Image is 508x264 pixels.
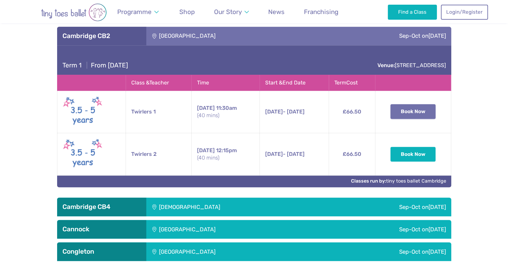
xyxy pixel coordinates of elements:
[429,226,446,233] span: [DATE]
[329,91,375,133] td: £66.50
[197,154,254,162] small: (40 mins)
[20,3,127,21] img: tiny toes ballet
[429,248,446,255] span: [DATE]
[197,112,254,119] small: (40 mins)
[351,178,386,184] strong: Classes run by:
[146,27,319,45] div: [GEOGRAPHIC_DATA]
[390,104,436,119] button: Book Now
[62,61,128,69] h4: From [DATE]
[323,198,451,216] div: Sep-Oct on
[146,220,319,239] div: [GEOGRAPHIC_DATA]
[260,75,329,90] th: Start & End Date
[304,8,338,16] span: Franchising
[126,133,191,176] td: Twirlers 2
[319,220,451,239] div: Sep-Oct on
[62,61,81,69] span: Term 1
[62,32,141,40] h3: Cambridge CB2
[63,95,103,129] img: Twirlers New (May 2025)
[117,8,152,16] span: Programme
[268,8,285,16] span: News
[265,108,305,115] span: - [DATE]
[441,5,488,19] a: Login/Register
[429,204,446,210] span: [DATE]
[197,105,215,111] span: [DATE]
[429,32,446,39] span: [DATE]
[214,8,242,16] span: Our Story
[329,133,375,176] td: £66.50
[265,4,288,20] a: News
[62,225,141,233] h3: Cannock
[377,62,395,68] strong: Venue:
[377,62,446,68] a: Venue:[STREET_ADDRESS]
[146,198,323,216] div: [DEMOGRAPHIC_DATA]
[62,203,141,211] h3: Cambridge CB4
[319,242,451,261] div: Sep-Oct on
[211,4,252,20] a: Our Story
[191,75,260,90] th: Time
[197,147,215,154] span: [DATE]
[62,248,141,256] h3: Congleton
[126,75,191,90] th: Class & Teacher
[390,147,436,162] button: Book Now
[351,178,446,184] a: Classes run by:tiny toes ballet Cambridge
[388,5,437,19] a: Find a Class
[329,75,375,90] th: Term Cost
[63,137,103,171] img: Twirlers New (May 2025)
[146,242,319,261] div: [GEOGRAPHIC_DATA]
[301,4,342,20] a: Franchising
[179,8,195,16] span: Shop
[191,91,260,133] td: 11:30am
[265,108,283,115] span: [DATE]
[191,133,260,176] td: 12:15pm
[83,61,91,69] span: |
[126,91,191,133] td: Twirlers 1
[114,4,162,20] a: Programme
[176,4,198,20] a: Shop
[319,27,451,45] div: Sep-Oct on
[265,151,305,157] span: - [DATE]
[265,151,283,157] span: [DATE]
